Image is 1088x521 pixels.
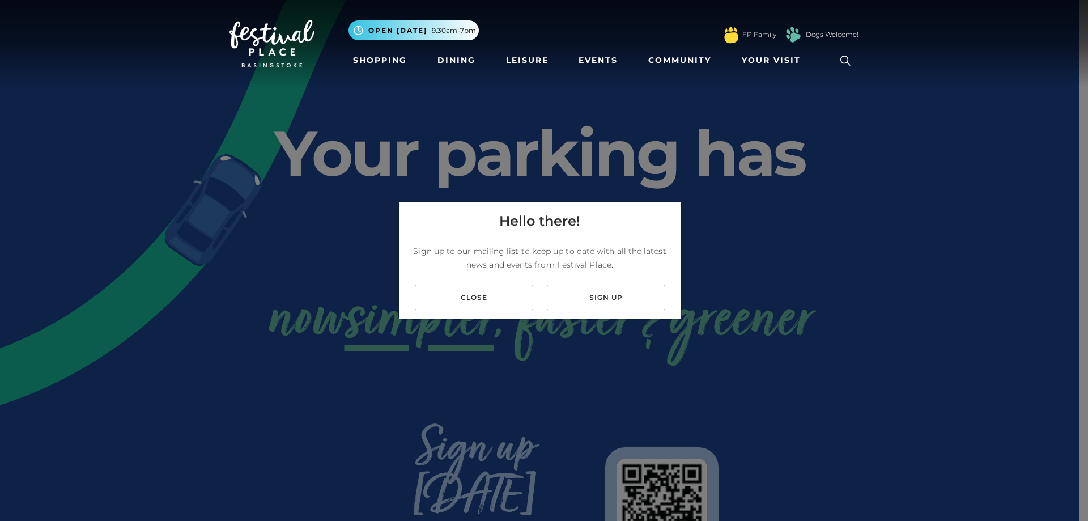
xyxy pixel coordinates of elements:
a: Dining [433,50,480,71]
img: Festival Place Logo [229,20,314,67]
span: Open [DATE] [368,26,427,36]
button: Open [DATE] 9.30am-7pm [348,20,479,40]
a: Dogs Welcome! [806,29,858,40]
span: 9.30am-7pm [432,26,476,36]
a: Leisure [501,50,553,71]
a: Your Visit [737,50,811,71]
a: Events [574,50,622,71]
a: Sign up [547,285,665,310]
span: Your Visit [742,54,801,66]
a: FP Family [742,29,776,40]
h4: Hello there! [499,211,580,231]
a: Shopping [348,50,411,71]
a: Community [644,50,716,71]
p: Sign up to our mailing list to keep up to date with all the latest news and events from Festival ... [408,244,672,272]
a: Close [415,285,533,310]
